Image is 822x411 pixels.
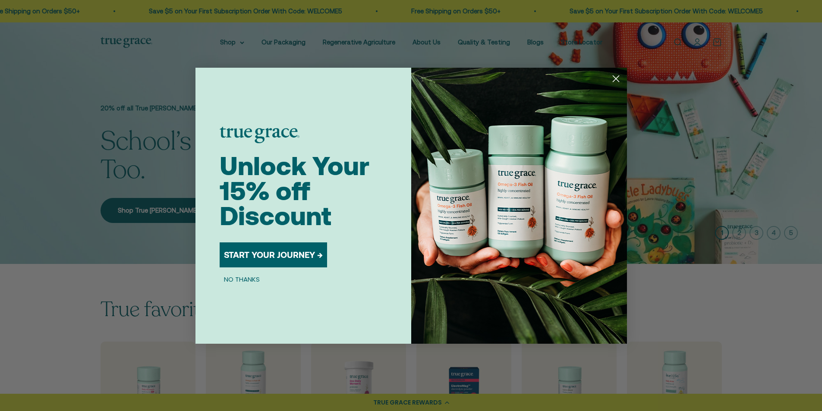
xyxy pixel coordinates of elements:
[608,71,624,86] button: Close dialog
[220,151,369,231] span: Unlock Your 15% off Discount
[220,242,327,267] button: START YOUR JOURNEY →
[220,127,299,143] img: logo placeholder
[220,274,264,285] button: NO THANKS
[411,68,627,344] img: 098727d5-50f8-4f9b-9554-844bb8da1403.jpeg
